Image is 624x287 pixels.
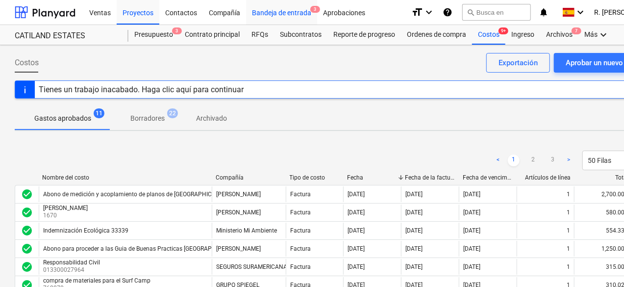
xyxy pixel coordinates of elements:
[130,113,165,124] p: Borradores
[472,25,505,45] a: Costos9+
[527,155,539,166] a: Page 2
[578,25,615,45] div: Más
[274,25,327,45] a: Subcontratos
[179,25,246,45] a: Contrato principal
[290,263,311,270] div: Factura
[405,209,423,216] div: [DATE]
[443,6,452,18] i: Base de conocimientos
[34,113,91,124] p: Gastos aprobados
[327,25,401,45] a: Reporte de progreso
[216,227,277,234] div: Ministerio Mi Ambiente
[463,263,480,270] div: [DATE]
[499,56,538,69] div: Exportación
[540,25,578,45] a: Archivos7
[508,155,520,166] a: Page 1 is your current page
[348,174,398,181] div: Fecha
[467,8,474,16] span: search
[39,85,244,94] div: Tienes un trabajo inacabado. Haga clic aquí para continuar
[216,245,261,252] div: [PERSON_NAME]
[423,6,435,18] i: keyboard_arrow_down
[463,227,480,234] div: [DATE]
[216,263,287,270] div: SEGUROS SURAMERICANA
[128,25,179,45] a: Presupuesto3
[310,6,320,13] span: 3
[290,191,311,198] div: Factura
[43,205,88,211] div: [PERSON_NAME]
[405,245,423,252] div: [DATE]
[43,266,102,274] p: 013300027964
[486,53,550,73] button: Exportación
[567,191,570,198] div: 1
[463,209,480,216] div: [DATE]
[463,191,480,198] div: [DATE]
[567,263,570,270] div: 1
[216,174,282,181] div: Compañía
[21,261,33,273] div: La factura fue aprobada
[21,188,33,200] div: La factura fue aprobada
[405,174,455,181] div: Fecha de la factura
[94,108,104,118] span: 11
[348,263,365,270] div: [DATE]
[167,108,178,118] span: 22
[21,225,33,236] span: check_circle
[567,245,570,252] div: 1
[196,113,227,124] p: Archivado
[21,243,33,255] div: La factura fue aprobada
[21,225,33,236] div: La factura fue aprobada
[348,209,365,216] div: [DATE]
[348,191,365,198] div: [DATE]
[290,209,311,216] div: Factura
[216,191,261,198] div: [PERSON_NAME]
[348,227,365,234] div: [DATE]
[43,227,128,234] div: Indemnización Ecológica 33339
[499,27,508,34] span: 9+
[405,227,423,234] div: [DATE]
[21,261,33,273] span: check_circle
[539,6,549,18] i: notifications
[572,27,581,34] span: 7
[43,259,100,266] div: Responsabilidad Civil
[21,243,33,255] span: check_circle
[411,6,423,18] i: format_size
[15,57,39,69] span: Costos
[172,27,182,34] span: 3
[128,25,179,45] div: Presupuesto
[15,31,117,41] div: CATILAND ESTATES
[574,6,586,18] i: keyboard_arrow_down
[21,207,33,218] div: La factura fue aprobada
[472,25,505,45] div: Costos
[43,245,240,252] div: Abono para proceder a las Guia de Buenas Practicas [GEOGRAPHIC_DATA]
[567,209,570,216] div: 1
[567,227,570,234] div: 1
[21,188,33,200] span: check_circle
[246,25,274,45] a: RFQs
[540,25,578,45] div: Archivos
[290,245,311,252] div: Factura
[405,263,423,270] div: [DATE]
[462,4,531,21] button: Busca en
[492,155,504,166] a: Previous page
[521,174,571,181] div: Artículos de línea
[43,191,230,198] div: Abono de medición y acoplamiento de planos de [GEOGRAPHIC_DATA]
[42,174,208,181] div: Nombre del costo
[547,155,559,166] a: Page 3
[21,207,33,218] span: check_circle
[216,209,261,216] div: [PERSON_NAME]
[290,174,340,181] div: Tipo de costo
[348,245,365,252] div: [DATE]
[505,25,540,45] a: Ingreso
[463,245,480,252] div: [DATE]
[43,211,90,220] p: 1670
[290,227,311,234] div: Factura
[598,29,609,41] i: keyboard_arrow_down
[405,191,423,198] div: [DATE]
[43,277,150,284] div: compra de materiales para el Surf Camp
[563,155,574,166] a: Next page
[401,25,472,45] a: Ordenes de compra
